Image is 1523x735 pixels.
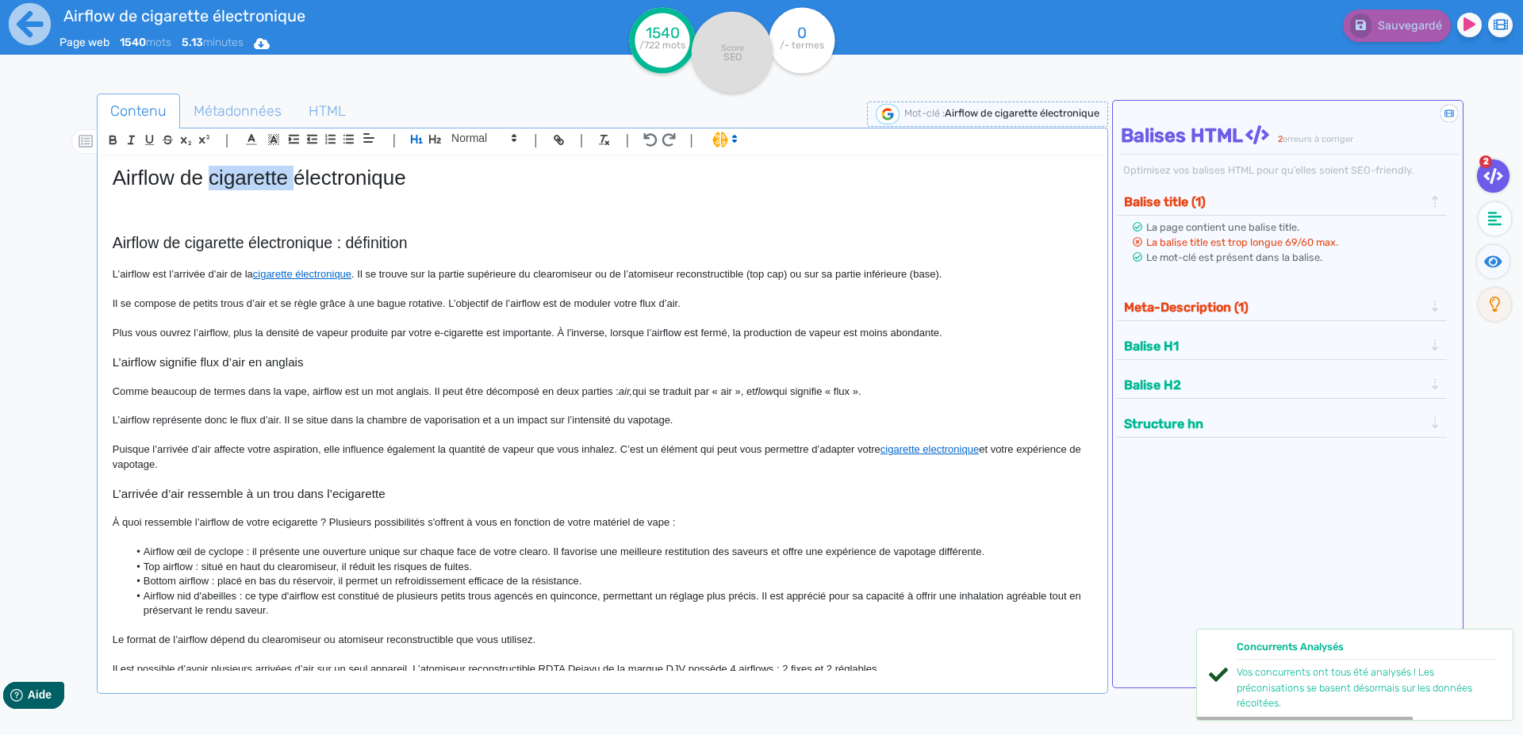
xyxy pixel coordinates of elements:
[1121,124,1460,147] h4: Balises HTML
[1146,251,1322,263] span: Le mot-clé est présent dans la balise.
[721,43,744,53] tspan: Score
[113,355,1092,369] h3: L’airflow signifie flux d’air en anglais
[904,107,945,119] span: Mot-clé :
[1378,19,1442,33] span: Sauvegardé
[295,94,359,129] a: HTML
[59,3,516,29] input: title
[534,129,538,151] span: |
[580,129,584,151] span: |
[1119,333,1429,359] button: Balise H1
[120,36,171,49] span: mots
[113,326,1092,340] p: Plus vous ouvrez l’airflow, plus la densité de vapeur produite par votre e-cigarette est importan...
[113,515,1092,530] p: À quoi ressemble l’airflow de votre ecigarette ? Plusieurs possibilités s'offrent à vous en fonct...
[705,130,742,149] span: I.Assistant
[182,36,244,49] span: minutes
[1343,10,1451,42] button: Sauvegardé
[723,51,742,63] tspan: SEO
[876,104,900,124] img: google-serp-logo.png
[81,13,105,25] span: Aide
[880,443,979,455] a: cigarette electronique
[113,442,1092,472] p: Puisque l’arrivée d’air affecte votre aspiration, elle influence également la quantité de vapeur ...
[755,385,773,397] em: flow
[1146,221,1299,233] span: La page contient une balise title.
[625,129,629,151] span: |
[97,94,180,129] a: Contenu
[639,40,685,51] tspan: /722 mots
[1119,372,1429,398] button: Balise H2
[113,633,1092,647] p: Le format de l’airflow dépend du clearomiseur ou atomiseur reconstructible que vous utilisez.
[1119,411,1445,437] div: Structure hn
[113,297,1092,311] p: Il se compose de petits trous d’air et se règle grâce à une bague rotative. L’objectif de l’airfl...
[945,107,1099,119] span: Airflow de cigarette électronique
[113,413,1092,427] p: L’airflow représente donc le flux d’air. Il se situe dans la chambre de vaporisation et a un impa...
[253,268,351,280] a: cigarette électronique
[1237,639,1497,660] div: Concurrents Analysés
[181,90,294,132] span: Métadonnées
[113,662,1092,676] p: Il est possible d’avoir plusieurs arrivées d’air sur un seul appareil. L’atomiseur reconstructibl...
[1479,155,1492,168] span: 2
[797,24,807,42] tspan: 0
[392,129,396,151] span: |
[128,545,1091,559] li: Airflow œil de cyclope : il présente une ouverture unique sur chaque face de votre clearo. Il fav...
[1119,411,1429,437] button: Structure hn
[1119,372,1445,398] div: Balise H2
[358,128,380,147] span: Aligment
[1146,236,1338,248] span: La balise title est trop longue 69/60 max.
[646,24,680,42] tspan: 1540
[113,385,1092,399] p: Comme beaucoup de termes dans la vape, airflow est un mot anglais. Il peut être décomposé en deux...
[1119,189,1445,215] div: Balise title (1)
[113,267,1092,281] p: L’airflow est l’arrivée d’air de la . Il se trouve sur la partie supérieure du clearomiseur ou de...
[128,589,1091,618] li: Airflow nid d'abeilles : ce type d'airflow est constitué de plusieurs petits trous agencés en qui...
[113,234,1092,252] h2: Airflow de cigarette électronique : définition
[1119,189,1429,215] button: Balise title (1)
[180,94,295,129] a: Métadonnées
[1119,333,1445,359] div: Balise H1
[113,166,1092,190] h1: Airflow de cigarette électronique
[128,574,1091,588] li: Bottom airflow : placé en bas du réservoir, il permet un refroidissement efficace de la résistance.
[59,36,109,49] span: Page web
[619,385,632,397] em: air,
[182,36,203,49] b: 5.13
[296,90,359,132] span: HTML
[780,40,824,51] tspan: /- termes
[689,129,693,151] span: |
[225,129,229,151] span: |
[1283,134,1353,144] span: erreurs à corriger
[128,560,1091,574] li: Top airflow : situé en haut du clearomiseur, il réduit les risques de fuites.
[98,90,179,132] span: Contenu
[1121,163,1460,178] div: Optimisez vos balises HTML pour qu’elles soient SEO-friendly.
[1237,664,1497,710] div: Vos concurrents ont tous été analysés ! Les préconisations se basent désormais sur les données ré...
[1119,294,1429,320] button: Meta-Description (1)
[1119,294,1445,320] div: Meta-Description (1)
[113,487,1092,501] h3: L’arrivée d’air ressemble à un trou dans l’ecigarette
[120,36,146,49] b: 1540
[1278,134,1283,144] span: 2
